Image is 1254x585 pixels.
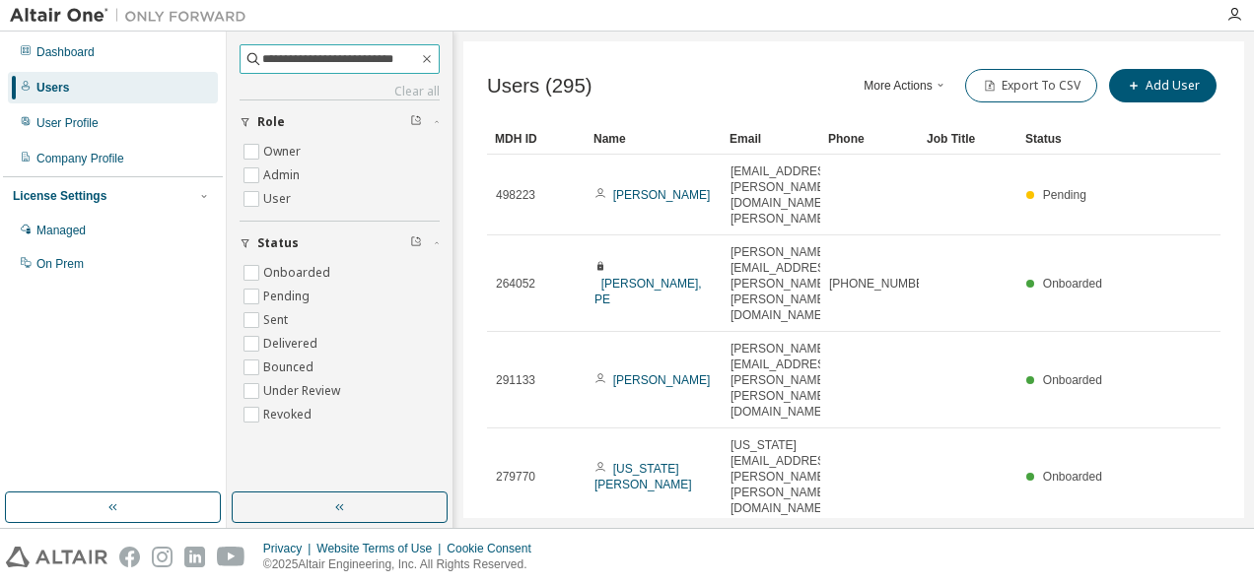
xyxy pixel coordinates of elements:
[36,256,84,272] div: On Prem
[487,75,592,97] span: Users (295)
[594,462,692,491] a: [US_STATE][PERSON_NAME]
[1109,69,1217,102] button: Add User
[263,403,315,426] label: Revoked
[1043,277,1102,291] span: Onboarded
[496,372,535,388] span: 291133
[263,285,313,308] label: Pending
[1043,188,1086,202] span: Pending
[495,123,578,155] div: MDH ID
[1043,373,1102,387] span: Onboarded
[859,69,953,102] button: More Actions
[593,123,714,155] div: Name
[263,140,305,163] label: Owner
[263,308,292,332] label: Sent
[496,276,535,292] span: 264052
[240,100,440,144] button: Role
[240,84,440,99] a: Clear all
[263,556,543,573] p: © 2025 Altair Engineering, Inc. All Rights Reserved.
[731,244,836,323] span: [PERSON_NAME][EMAIL_ADDRESS][PERSON_NAME][PERSON_NAME][DOMAIN_NAME]
[263,356,317,379] label: Bounced
[13,188,106,204] div: License Settings
[410,235,422,251] span: Clear filter
[217,547,245,567] img: youtube.svg
[927,123,1010,155] div: Job Title
[965,69,1097,102] button: Export To CSV
[36,115,99,131] div: User Profile
[263,541,316,556] div: Privacy
[594,277,702,306] a: [PERSON_NAME], PE
[1043,470,1102,484] span: Onboarded
[263,332,321,356] label: Delivered
[613,373,711,387] a: [PERSON_NAME]
[1025,123,1108,155] div: Status
[263,187,295,211] label: User
[36,223,86,238] div: Managed
[263,163,304,187] label: Admin
[263,261,334,285] label: Onboarded
[447,541,542,556] div: Cookie Consent
[119,547,140,567] img: facebook.svg
[152,547,173,567] img: instagram.svg
[410,114,422,130] span: Clear filter
[184,547,205,567] img: linkedin.svg
[36,151,124,166] div: Company Profile
[730,123,812,155] div: Email
[613,188,711,202] a: [PERSON_NAME]
[828,123,911,155] div: Phone
[496,469,535,485] span: 279770
[240,222,440,265] button: Status
[829,276,936,292] span: [PHONE_NUMBER]
[6,547,107,567] img: altair_logo.svg
[257,235,299,251] span: Status
[731,341,836,420] span: [PERSON_NAME][EMAIL_ADDRESS][PERSON_NAME][PERSON_NAME][DOMAIN_NAME]
[731,163,836,227] span: [EMAIL_ADDRESS][PERSON_NAME][DOMAIN_NAME][PERSON_NAME]
[731,437,836,516] span: [US_STATE][EMAIL_ADDRESS][PERSON_NAME][PERSON_NAME][DOMAIN_NAME]
[36,44,95,60] div: Dashboard
[36,80,69,96] div: Users
[496,187,535,203] span: 498223
[316,541,447,556] div: Website Terms of Use
[10,6,256,26] img: Altair One
[263,379,344,403] label: Under Review
[257,114,285,130] span: Role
